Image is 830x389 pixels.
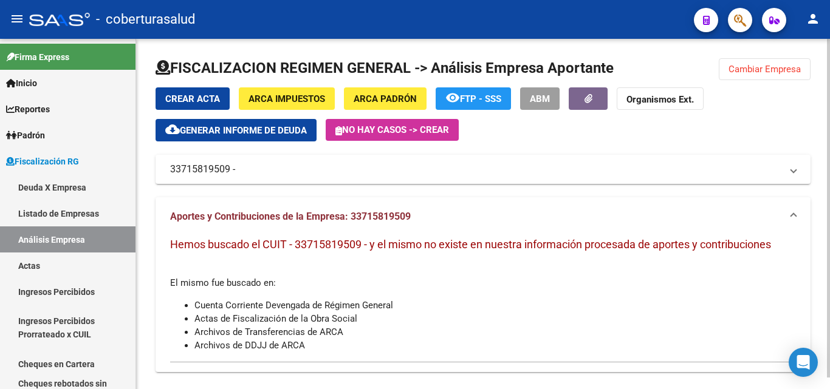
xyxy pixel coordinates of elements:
[249,93,325,104] span: ARCA Impuestos
[335,124,449,135] span: No hay casos -> Crear
[617,87,704,110] button: Organismos Ext.
[156,155,811,184] mat-expansion-panel-header: 33715819509 -
[6,76,37,90] span: Inicio
[729,64,801,75] span: Cambiar Empresa
[6,129,45,142] span: Padrón
[156,87,230,110] button: Crear Acta
[460,93,501,104] span: FTP - SSS
[165,93,220,104] span: Crear Acta
[156,197,811,236] mat-expansion-panel-header: Aportes y Contribuciones de la Empresa: 33715819509
[530,93,550,104] span: ABM
[520,87,560,110] button: ABM
[445,90,460,105] mat-icon: remove_red_eye
[789,348,818,377] div: Open Intercom Messenger
[194,299,796,312] li: Cuenta Corriente Devengada de Régimen General
[6,50,69,64] span: Firma Express
[170,238,771,251] span: Hemos buscado el CUIT - 33715819509 - y el mismo no existe en nuestra información procesada de ap...
[165,122,180,137] mat-icon: cloud_download
[170,236,796,352] div: El mismo fue buscado en:
[344,87,427,110] button: ARCA Padrón
[156,119,317,141] button: Generar informe de deuda
[180,125,307,136] span: Generar informe de deuda
[354,93,417,104] span: ARCA Padrón
[194,325,796,339] li: Archivos de Transferencias de ARCA
[239,87,335,110] button: ARCA Impuestos
[6,155,79,168] span: Fiscalización RG
[170,211,411,222] span: Aportes y Contribuciones de la Empresa: 33715819509
[806,12,820,26] mat-icon: person
[326,119,459,141] button: No hay casos -> Crear
[194,312,796,325] li: Actas de Fiscalización de la Obra Social
[170,163,781,176] mat-panel-title: 33715819509 -
[156,58,614,78] h1: FISCALIZACION REGIMEN GENERAL -> Análisis Empresa Aportante
[719,58,811,80] button: Cambiar Empresa
[436,87,511,110] button: FTP - SSS
[6,103,50,116] span: Reportes
[194,339,796,352] li: Archivos de DDJJ de ARCA
[10,12,24,26] mat-icon: menu
[96,6,195,33] span: - coberturasalud
[626,94,694,105] strong: Organismos Ext.
[156,236,811,372] div: Aportes y Contribuciones de la Empresa: 33715819509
